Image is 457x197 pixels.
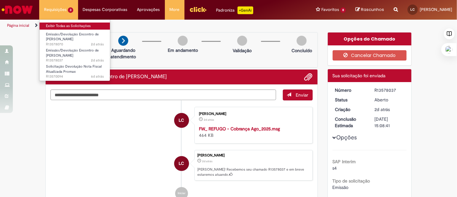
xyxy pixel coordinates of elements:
[7,23,29,28] a: Página inicial
[46,42,104,47] span: R13578070
[411,7,415,12] span: LC
[197,167,309,177] p: [PERSON_NAME]! Recebemos seu chamado R13578037 e em breve estaremos atuando.
[50,150,313,181] li: Luan Vilarinho Cardoso
[237,6,253,14] p: +GenAi
[46,32,99,42] span: Emissão/Devolução Encontro de [PERSON_NAME]
[1,3,34,16] img: ServiceNow
[340,7,346,13] span: 8
[330,87,370,93] dt: Número
[374,106,404,113] div: 29/09/2025 16:08:36
[330,116,370,129] dt: Conclusão Estimada
[296,92,309,98] span: Enviar
[333,50,407,61] button: Cancelar Chamado
[40,23,110,30] a: Exibir Todas as Solicitações
[108,47,139,60] p: Aguardando atendimento
[91,74,104,79] span: 6d atrás
[374,107,390,112] span: 2d atrás
[333,178,370,184] b: Tipo de solicitação
[170,6,180,13] span: More
[91,58,104,63] span: 2d atrás
[333,165,337,171] span: s4
[202,159,212,163] time: 29/09/2025 16:08:36
[40,47,110,61] a: Aberto R13578037 : Emissão/Devolução Encontro de Contas Fornecedor
[46,58,104,63] span: R13578037
[333,184,349,190] span: Emissão
[91,74,104,79] time: 26/09/2025 11:24:30
[233,47,252,54] p: Validação
[374,107,390,112] time: 29/09/2025 16:08:36
[202,159,212,163] span: 2d atrás
[374,97,404,103] div: Aberto
[283,89,313,100] button: Enviar
[199,126,280,132] a: FW_ REFUGO - Cobrança Ago_2025.msg
[178,36,188,46] img: img-circle-grey.png
[40,63,110,77] a: Aberto R13570094 : Solicitação Devolução Nota Fiscal Atualizada Promax
[199,112,306,116] div: [PERSON_NAME]
[204,118,214,122] span: 2d atrás
[118,36,128,46] img: arrow-next.png
[189,5,207,14] img: click_logo_yellow_360x200.png
[291,47,312,54] p: Concluído
[328,33,412,45] div: Opções do Chamado
[297,36,307,46] img: img-circle-grey.png
[216,6,253,14] div: Padroniza
[197,154,309,157] div: [PERSON_NAME]
[204,118,214,122] time: 29/09/2025 16:08:33
[174,113,189,128] div: Luan Vilarinho Cardoso
[168,47,198,53] p: Em andamento
[46,64,102,74] span: Solicitação Devolução Nota Fiscal Atualizada Promax
[91,42,104,47] time: 29/09/2025 16:14:21
[333,159,356,164] b: SAP Interim
[179,113,184,128] span: LC
[68,7,73,13] span: 3
[83,6,128,13] span: Despesas Corporativas
[46,48,99,58] span: Emissão/Devolução Encontro de [PERSON_NAME]
[374,87,404,93] div: R13578037
[361,6,384,13] span: Rascunhos
[91,58,104,63] time: 29/09/2025 16:08:38
[46,74,104,79] span: R13570094
[355,7,384,13] a: Rascunhos
[91,42,104,47] span: 2d atrás
[5,20,300,32] ul: Trilhas de página
[330,97,370,103] dt: Status
[420,7,452,12] span: [PERSON_NAME]
[40,31,110,45] a: Aberto R13578070 : Emissão/Devolução Encontro de Contas Fornecedor
[39,19,110,81] ul: Requisições
[304,73,313,81] button: Adicionar anexos
[44,6,67,13] span: Requisições
[321,6,339,13] span: Favoritos
[330,106,370,113] dt: Criação
[50,89,276,100] textarea: Digite sua mensagem aqui...
[179,156,184,171] span: LC
[333,73,386,79] span: Sua solicitação foi enviada
[237,36,247,46] img: img-circle-grey.png
[199,126,306,138] div: 464 KB
[374,116,404,129] div: [DATE] 15:08:41
[137,6,160,13] span: Aprovações
[174,156,189,171] div: Luan Vilarinho Cardoso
